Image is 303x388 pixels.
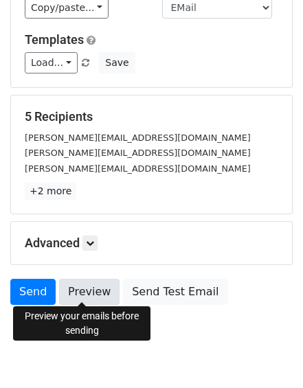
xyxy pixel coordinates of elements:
[25,163,251,174] small: [PERSON_NAME][EMAIL_ADDRESS][DOMAIN_NAME]
[123,279,227,305] a: Send Test Email
[13,306,150,341] div: Preview your emails before sending
[10,279,56,305] a: Send
[234,322,303,388] iframe: Chat Widget
[25,32,84,47] a: Templates
[25,148,251,158] small: [PERSON_NAME][EMAIL_ADDRESS][DOMAIN_NAME]
[25,109,278,124] h5: 5 Recipients
[99,52,135,73] button: Save
[25,183,76,200] a: +2 more
[25,236,278,251] h5: Advanced
[25,52,78,73] a: Load...
[25,133,251,143] small: [PERSON_NAME][EMAIL_ADDRESS][DOMAIN_NAME]
[59,279,120,305] a: Preview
